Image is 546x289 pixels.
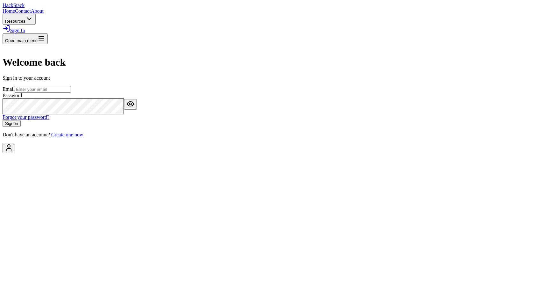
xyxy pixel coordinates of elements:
a: Home [3,8,15,14]
label: Password [3,93,22,98]
span: Open main menu [5,38,38,43]
button: Open main menu [3,33,48,44]
span: Hack [3,3,24,8]
p: Don't have an account? [3,132,543,138]
label: Email [3,86,15,92]
span: Resources [5,19,25,24]
input: Enter your email [15,86,71,93]
a: Sign In [3,28,25,33]
button: Accessibility Options [3,143,15,153]
a: Create one now [51,132,83,137]
a: Contact [15,8,31,14]
span: Sign In [10,28,25,33]
h1: Welcome back [3,56,543,68]
span: Stack [13,3,25,8]
p: Sign in to your account [3,75,543,81]
a: About [31,8,44,14]
button: Sign in [3,120,21,127]
a: HackStack [3,3,24,8]
button: Resources [3,14,36,25]
a: Forgot your password? [3,114,49,120]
